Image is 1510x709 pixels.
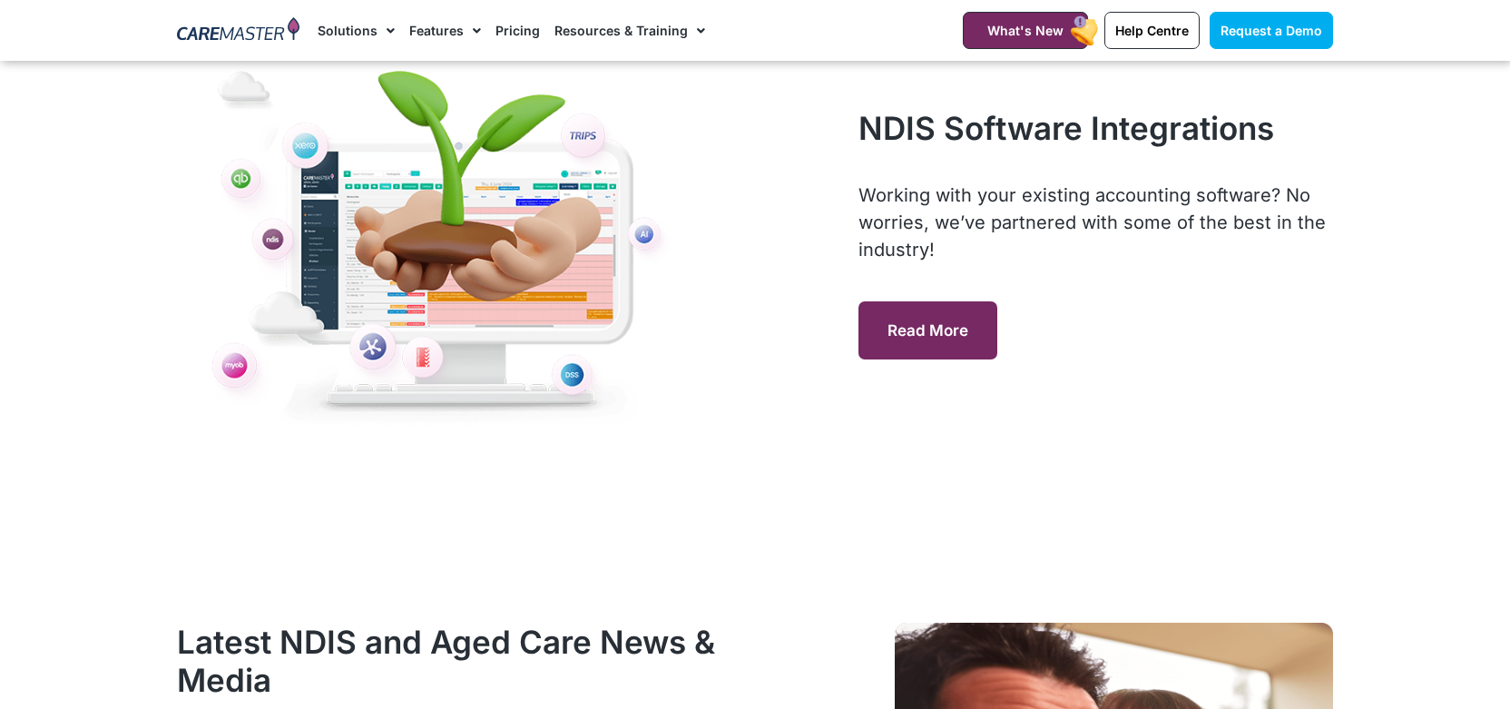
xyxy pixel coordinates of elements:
[177,623,817,699] h2: Latest NDIS and Aged Care News & Media
[1210,12,1333,49] a: Request a Demo
[1115,23,1189,38] span: Help Centre
[858,109,1333,147] h2: NDIS Software Integrations
[177,17,299,44] img: CareMaster Logo
[987,23,1064,38] span: What's New
[858,301,997,359] a: Read More
[963,12,1088,49] a: What's New
[177,27,707,441] img: NDIS software integrations with Xero, Myob, Keypay, Quickbooks, Elmo and more!
[887,321,968,340] span: Read More
[858,184,1326,261] span: Working with your existing accounting software? No worries, we’ve partnered with some of the best...
[1221,23,1322,38] span: Request a Demo
[1104,12,1200,49] a: Help Centre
